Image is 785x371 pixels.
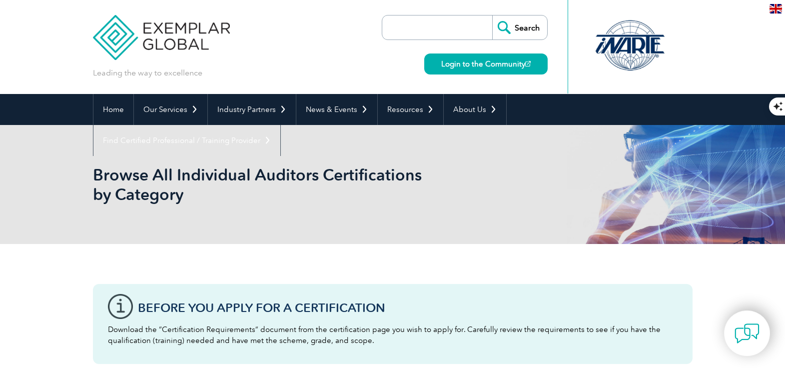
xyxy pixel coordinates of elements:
p: Download the “Certification Requirements” document from the certification page you wish to apply ... [108,324,678,346]
h1: Browse All Individual Auditors Certifications by Category [93,165,477,204]
img: en [770,4,782,13]
a: Login to the Community [424,53,548,74]
a: Resources [378,94,443,125]
p: Leading the way to excellence [93,67,202,78]
h3: Before You Apply For a Certification [138,301,678,314]
a: About Us [444,94,506,125]
a: Our Services [134,94,207,125]
a: Find Certified Professional / Training Provider [93,125,280,156]
img: contact-chat.png [735,321,760,346]
input: Search [492,15,547,39]
a: Industry Partners [208,94,296,125]
a: News & Events [296,94,377,125]
a: Home [93,94,133,125]
img: open_square.png [525,61,531,66]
